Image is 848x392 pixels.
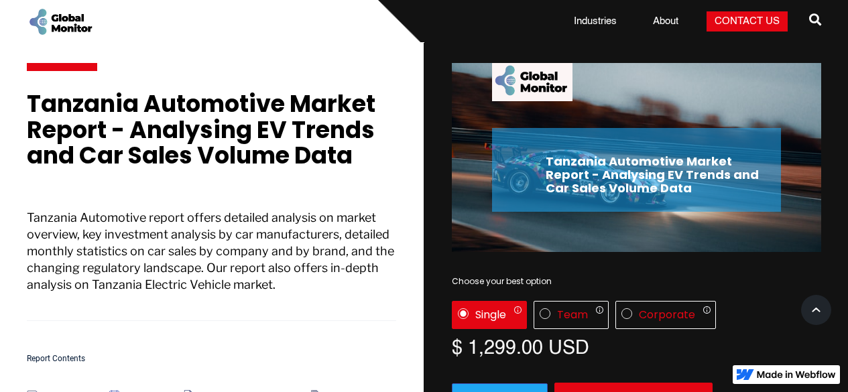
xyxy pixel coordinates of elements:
[566,15,625,28] a: Industries
[27,91,396,182] h1: Tanzania Automotive Market Report - Analysing EV Trends and Car Sales Volume Data
[27,209,396,321] p: Tanzania Automotive report offers detailed analysis on market overview, key investment analysis b...
[557,308,588,322] div: Team
[27,7,94,37] a: home
[452,275,821,288] div: Choose your best option
[757,371,836,379] img: Made in Webflow
[475,308,506,322] div: Single
[546,155,768,194] h2: Tanzania Automotive Market Report - Analysing EV Trends and Car Sales Volume Data
[452,301,821,329] div: License
[707,11,788,31] a: Contact Us
[645,15,686,28] a: About
[809,8,821,35] a: 
[27,354,396,363] h5: Report Contents
[809,10,821,29] span: 
[639,308,695,322] div: Corporate
[452,336,821,356] div: $ 1,299.00 USD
